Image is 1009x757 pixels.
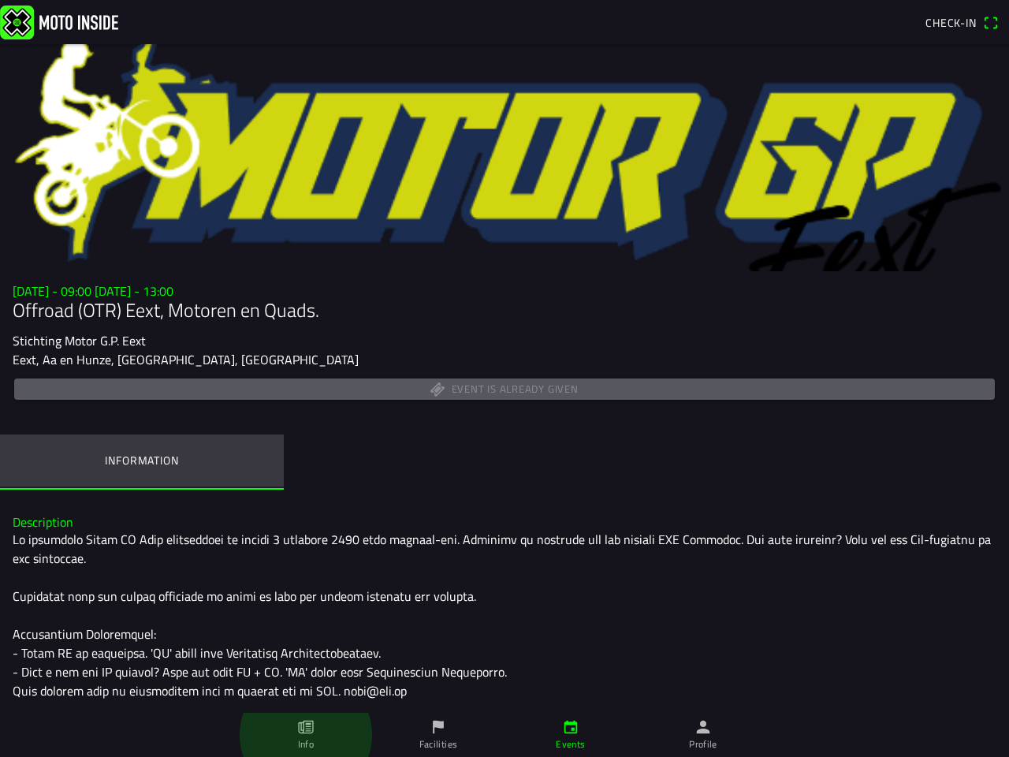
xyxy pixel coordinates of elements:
[918,9,1006,35] a: Check-inqr scanner
[562,718,579,736] ion-icon: calendar
[694,718,712,736] ion-icon: person
[13,331,146,350] ion-text: Stichting Motor G.P. Eext
[297,718,315,736] ion-icon: paper
[556,737,585,751] ion-label: Events
[430,718,447,736] ion-icon: flag
[689,737,717,751] ion-label: Profile
[13,350,359,369] ion-text: Eext, Aa en Hunze, [GEOGRAPHIC_DATA], [GEOGRAPHIC_DATA]
[13,515,996,530] h3: Description
[419,737,458,751] ion-label: Facilities
[105,452,178,469] ion-label: Information
[13,284,996,299] h3: [DATE] - 09:00 [DATE] - 13:00
[925,14,977,31] span: Check-in
[298,737,314,751] ion-label: Info
[13,299,996,322] h1: Offroad (OTR) Eext, Motoren en Quads.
